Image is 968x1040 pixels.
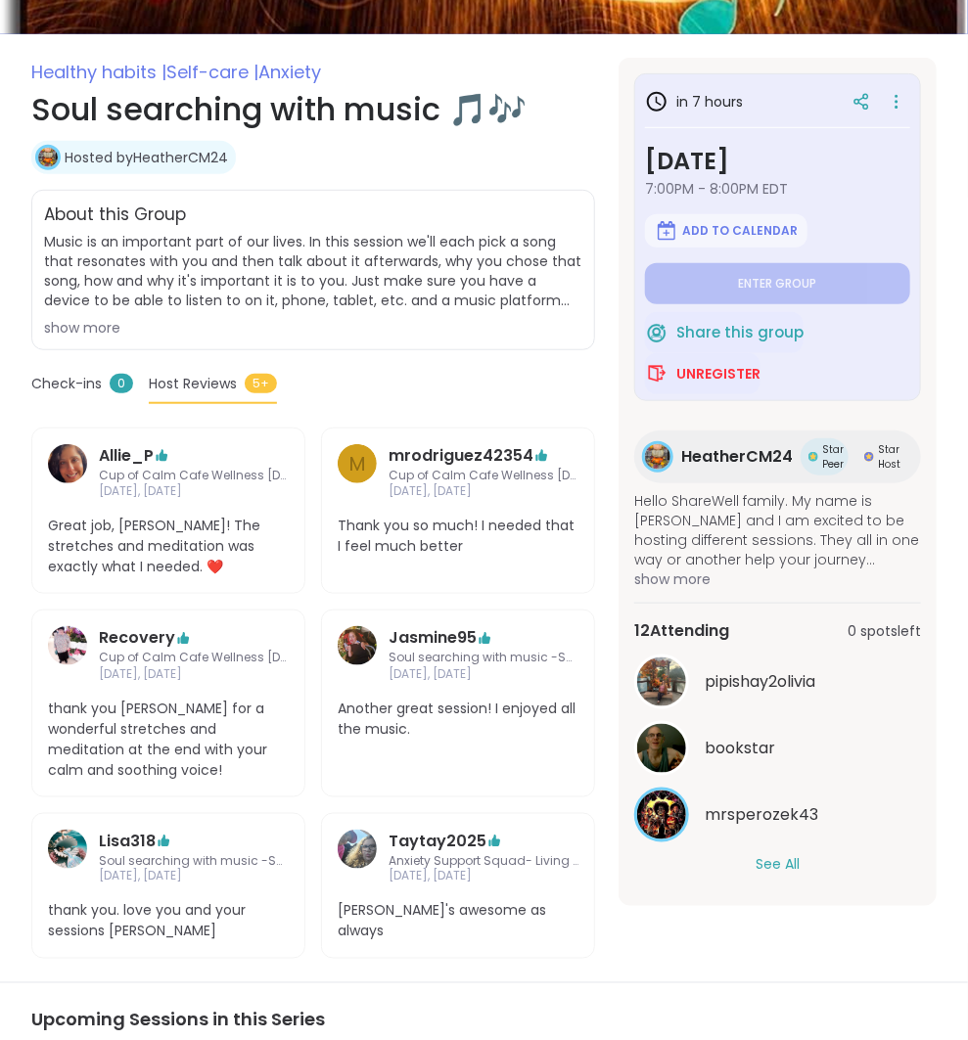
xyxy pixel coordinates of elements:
[389,830,486,853] a: Taytay2025
[338,444,377,501] a: m
[389,650,578,666] span: Soul searching with music -Special topic edition!
[389,468,578,484] span: Cup of Calm Cafe Wellness [DATE]
[645,353,761,394] button: Unregister
[44,232,582,310] span: Music is an important part of our lives. In this session we'll each pick a song that resonates wi...
[645,321,668,344] img: ShareWell Logomark
[705,737,775,760] span: bookstar
[48,444,87,501] a: Allie_P
[31,86,595,133] h1: Soul searching with music 🎵🎶
[645,214,807,248] button: Add to Calendar
[99,444,154,468] a: Allie_P
[739,276,817,292] span: Enter group
[808,452,818,462] img: Star Peer
[48,830,87,886] a: Lisa318
[389,483,578,500] span: [DATE], [DATE]
[705,670,815,694] span: pipishay2olivia
[637,791,686,839] img: mrsperozek43
[645,90,743,113] h3: in 7 hours
[634,619,729,643] span: 12 Attending
[338,901,578,942] span: [PERSON_NAME]'s awesome as always
[389,869,578,885] span: [DATE], [DATE]
[645,444,670,470] img: HeatherCM24
[110,374,133,393] span: 0
[245,374,277,393] span: 5+
[48,626,87,665] img: Recovery
[682,223,798,239] span: Add to Calendar
[822,442,844,472] span: Star Peer
[645,263,910,304] button: Enter group
[637,657,686,706] img: pipishay2olivia
[389,666,578,683] span: [DATE], [DATE]
[348,449,366,478] span: m
[705,803,818,827] span: mrsperozek43
[31,1007,937,1033] h3: Upcoming Sessions in this Series
[878,442,900,472] span: Star Host
[338,516,578,557] span: Thank you so much! I needed that I feel much better
[756,854,800,875] button: See All
[389,444,533,468] a: mrodriguez42354
[99,666,289,683] span: [DATE], [DATE]
[634,491,921,569] span: Hello ShareWell family. My name is [PERSON_NAME] and I am excited to be hosting different session...
[634,788,921,842] a: mrsperozek43mrsperozek43
[645,312,804,353] button: Share this group
[681,445,793,469] span: HeatherCM24
[48,901,289,942] span: thank you. love you and your sessions [PERSON_NAME]
[645,362,668,385] img: ShareWell Logomark
[864,452,874,462] img: Star Host
[48,516,289,577] span: Great job, [PERSON_NAME]! The stretches and meditation was exactly what I needed. ❤️
[38,148,58,167] img: HeatherCM24
[338,699,578,740] span: Another great session! I enjoyed all the music.
[99,626,175,650] a: Recovery
[99,483,289,500] span: [DATE], [DATE]
[48,626,87,683] a: Recovery
[338,830,377,869] img: Taytay2025
[99,853,289,870] span: Soul searching with music -Special topic edition!
[389,853,578,870] span: Anxiety Support Squad- Living with Health Issues
[634,655,921,709] a: pipishay2oliviapipishay2olivia
[338,626,377,665] img: Jasmine95
[645,179,910,199] span: 7:00PM - 8:00PM EDT
[634,721,921,776] a: bookstarbookstar
[637,724,686,773] img: bookstar
[48,830,87,869] img: Lisa318
[166,60,258,84] span: Self-care |
[258,60,321,84] span: Anxiety
[149,374,237,394] span: Host Reviews
[65,148,228,167] a: Hosted byHeatherCM24
[99,869,289,885] span: [DATE], [DATE]
[848,621,921,642] span: 0 spots left
[99,650,289,666] span: Cup of Calm Cafe Wellness [DATE]
[44,203,186,228] h2: About this Group
[31,374,102,394] span: Check-ins
[338,830,377,886] a: Taytay2025
[48,444,87,483] img: Allie_P
[389,626,477,650] a: Jasmine95
[645,144,910,179] h3: [DATE]
[44,318,582,338] div: show more
[634,430,921,483] a: HeatherCM24HeatherCM24Star PeerStar PeerStar HostStar Host
[634,569,921,589] span: show more
[99,468,289,484] span: Cup of Calm Cafe Wellness [DATE]
[676,364,761,384] span: Unregister
[338,626,377,683] a: Jasmine95
[31,60,166,84] span: Healthy habits |
[99,830,156,853] a: Lisa318
[48,699,289,781] span: thank you [PERSON_NAME] for a wonderful stretches and meditation at the end with your calm and so...
[676,322,804,344] span: Share this group
[655,219,678,243] img: ShareWell Logomark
